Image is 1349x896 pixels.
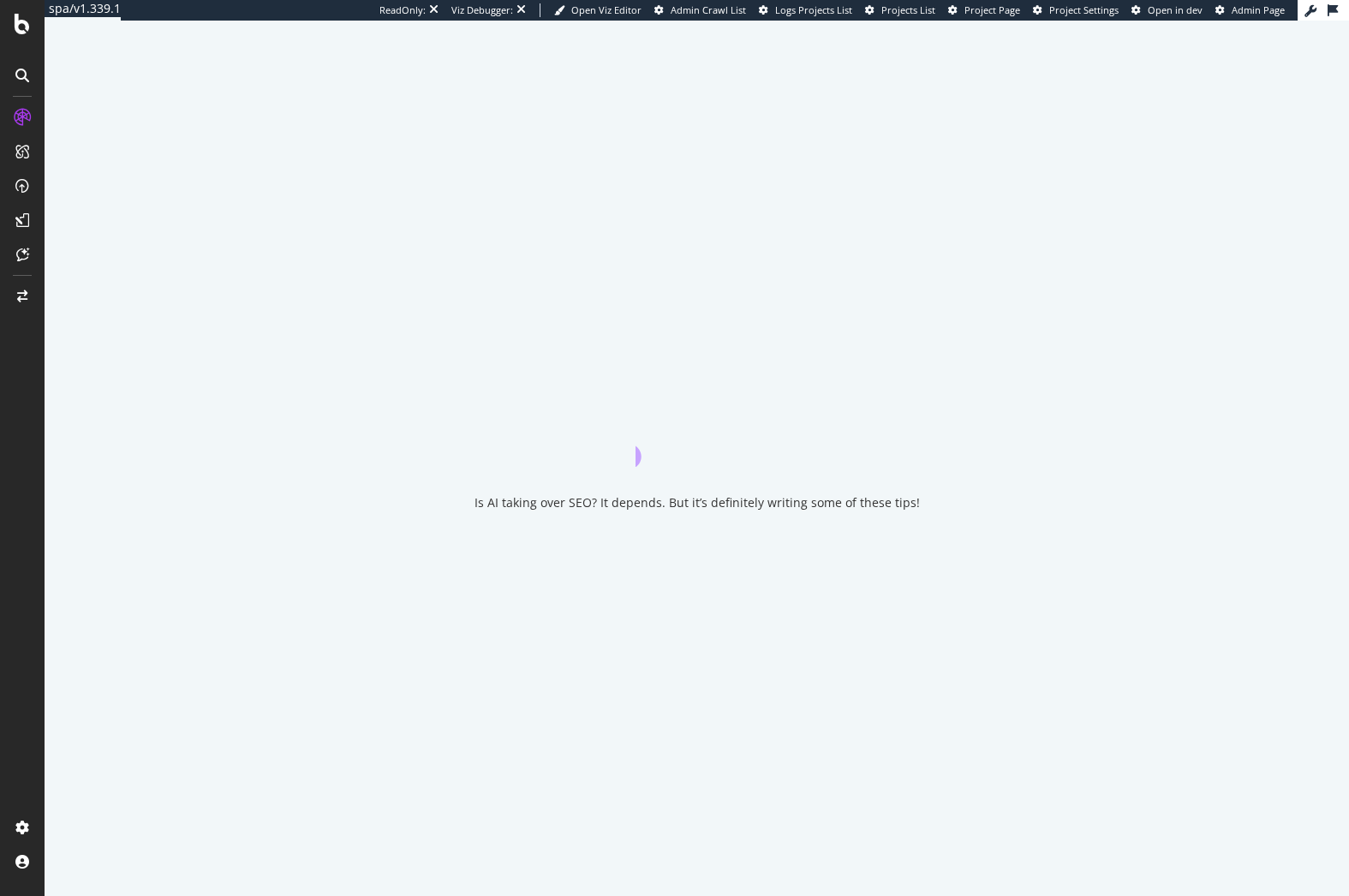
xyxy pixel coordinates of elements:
div: animation [636,405,759,467]
div: Viz Debugger: [451,3,513,17]
span: Project Page [964,3,1020,16]
span: Admin Page [1232,3,1285,16]
div: Is AI taking over SEO? It depends. But it’s definitely writing some of these tips! [475,494,920,511]
a: Open in dev [1131,3,1203,17]
span: Logs Projects List [775,3,852,16]
a: Admin Crawl List [654,3,746,17]
a: Admin Page [1215,3,1285,17]
a: Project Settings [1033,3,1119,17]
div: ReadOnly: [379,3,426,17]
a: Logs Projects List [759,3,852,17]
a: Projects List [865,3,935,17]
span: Open Viz Editor [571,3,642,16]
span: Project Settings [1049,3,1119,16]
span: Projects List [881,3,935,16]
a: Open Viz Editor [554,3,642,17]
span: Open in dev [1148,3,1203,16]
a: Project Page [948,3,1020,17]
span: Admin Crawl List [671,3,746,16]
